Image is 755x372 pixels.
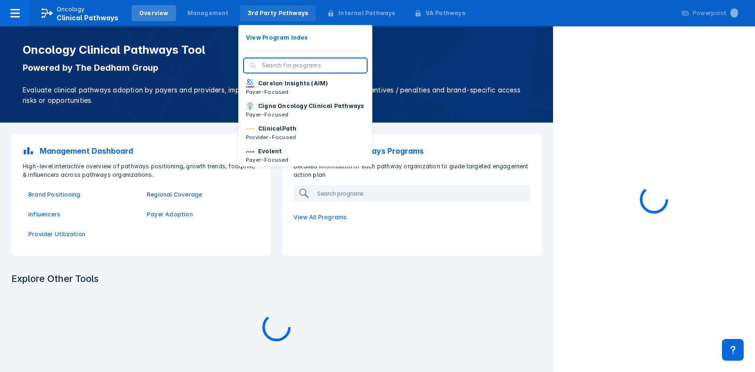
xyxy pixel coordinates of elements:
[246,102,254,110] img: cigna-oncology-clinical-pathways.png
[238,99,372,122] button: Cigna Oncology Clinical PathwaysPayer-Focused
[23,85,530,106] p: Evaluate clinical pathways adoption by payers and providers, implementation sophistication, finan...
[132,5,176,21] a: Overview
[180,5,236,21] a: Management
[187,9,229,17] div: Management
[17,162,265,179] p: High-level interactive overview of pathways positioning, growth trends, footprint, & influencers ...
[28,190,135,199] a: Brand Positioning
[338,9,395,17] div: Internal Pathways
[246,156,289,164] p: Payer-Focused
[240,5,316,21] a: 3rd Party Pathways
[139,9,168,17] div: Overview
[57,14,118,22] span: Clinical Pathways
[246,33,308,42] p: View Program Index
[238,122,372,144] button: ClinicalPathProvider-Focused
[288,140,536,162] a: 3rd Party Pathways Programs
[258,102,364,110] p: Cigna Oncology Clinical Pathways
[262,61,361,70] input: Search for programs
[288,162,536,179] p: Detailed information of each pathway organization to guide targeted engagement action plan
[28,210,135,219] a: Influencers
[313,186,529,201] input: Search programs
[147,190,254,199] a: Regional Coverage
[238,144,372,167] button: EvolentPayer-Focused
[17,140,265,162] a: Management Dashboard
[693,9,738,17] div: Powerpoint
[40,145,133,157] p: Management Dashboard
[246,133,296,141] p: Provider-Focused
[238,76,372,99] button: Carelon Insights (AIM)Payer-Focused
[6,273,547,290] h3: Explore Other Tools
[248,9,309,17] div: 3rd Party Pathways
[28,230,135,239] a: Provider Utilization
[246,110,364,119] p: Payer-Focused
[23,43,530,57] h1: Oncology Clinical Pathways Tool
[238,31,372,45] button: View Program Index
[722,339,744,361] div: Contact Support
[246,147,254,156] img: new-century-health.png
[57,5,85,14] p: Oncology
[258,79,328,88] p: Carelon Insights (AIM)
[147,210,254,219] a: Payer Adoption
[23,62,530,74] p: Powered by The Dedham Group
[258,147,282,156] p: Evolent
[426,9,465,17] div: VA Pathways
[288,207,536,227] a: View All Programs
[258,124,296,133] p: ClinicalPath
[246,124,254,133] img: via-oncology.png
[246,79,254,88] img: carelon-insights.png
[246,88,328,96] p: Payer-Focused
